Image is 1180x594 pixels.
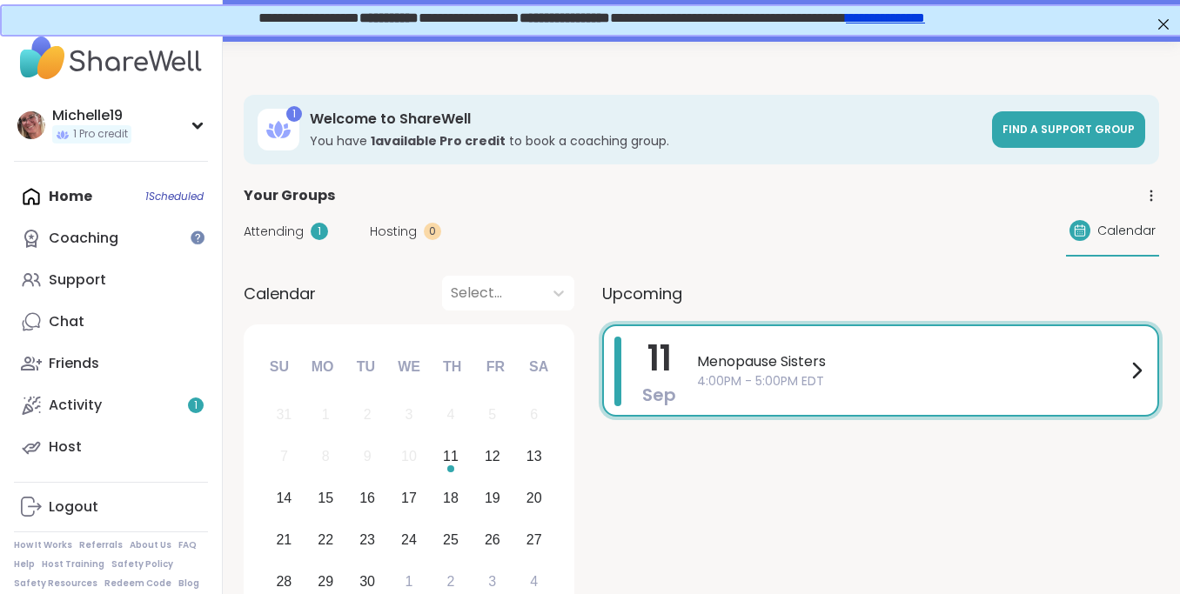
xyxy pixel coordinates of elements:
[14,28,208,89] img: ShareWell Nav Logo
[443,528,459,551] div: 25
[406,570,413,593] div: 1
[473,397,511,434] div: Not available Friday, September 5th, 2025
[530,570,538,593] div: 4
[349,438,386,476] div: Not available Tuesday, September 9th, 2025
[244,282,316,305] span: Calendar
[446,570,454,593] div: 2
[432,438,470,476] div: Choose Thursday, September 11th, 2025
[42,558,104,571] a: Host Training
[49,396,102,415] div: Activity
[359,570,375,593] div: 30
[14,217,208,259] a: Coaching
[14,558,35,571] a: Help
[276,570,292,593] div: 28
[443,444,459,468] div: 11
[310,110,982,129] h3: Welcome to ShareWell
[406,403,413,426] div: 3
[104,577,171,590] a: Redeem Code
[697,351,1126,372] span: Menopause Sisters
[194,398,198,413] span: 1
[49,354,99,373] div: Friends
[526,444,542,468] div: 13
[73,127,128,142] span: 1 Pro credit
[191,230,204,244] iframe: Spotlight
[992,111,1145,148] a: Find a support group
[276,403,292,426] div: 31
[286,106,302,122] div: 1
[530,403,538,426] div: 6
[349,521,386,558] div: Choose Tuesday, September 23rd, 2025
[52,106,131,125] div: Michelle19
[1097,222,1156,240] span: Calendar
[49,312,84,331] div: Chat
[390,348,428,386] div: We
[14,539,72,551] a: How It Works
[433,348,472,386] div: Th
[49,497,98,517] div: Logout
[602,282,682,305] span: Upcoming
[370,223,417,241] span: Hosting
[49,437,82,457] div: Host
[391,480,428,517] div: Choose Wednesday, September 17th, 2025
[371,132,506,150] b: 1 available Pro credit
[515,480,553,517] div: Choose Saturday, September 20th, 2025
[322,444,330,468] div: 8
[647,334,672,383] span: 11
[526,486,542,510] div: 20
[391,521,428,558] div: Choose Wednesday, September 24th, 2025
[432,480,470,517] div: Choose Thursday, September 18th, 2025
[265,397,303,434] div: Not available Sunday, August 31st, 2025
[307,397,345,434] div: Not available Monday, September 1st, 2025
[14,486,208,528] a: Logout
[178,539,197,551] a: FAQ
[318,528,333,551] div: 22
[485,528,500,551] div: 26
[485,444,500,468] div: 12
[697,372,1126,390] span: 4:00PM - 5:00PM EDT
[359,528,375,551] div: 23
[1002,122,1135,137] span: Find a support group
[14,301,208,343] a: Chat
[401,528,417,551] div: 24
[485,486,500,510] div: 19
[276,528,292,551] div: 21
[488,570,496,593] div: 3
[14,577,97,590] a: Safety Resources
[276,486,292,510] div: 14
[307,480,345,517] div: Choose Monday, September 15th, 2025
[17,111,45,139] img: Michelle19
[364,444,372,468] div: 9
[265,480,303,517] div: Choose Sunday, September 14th, 2025
[49,229,118,248] div: Coaching
[401,486,417,510] div: 17
[488,403,496,426] div: 5
[391,438,428,476] div: Not available Wednesday, September 10th, 2025
[432,397,470,434] div: Not available Thursday, September 4th, 2025
[79,539,123,551] a: Referrals
[349,480,386,517] div: Choose Tuesday, September 16th, 2025
[265,438,303,476] div: Not available Sunday, September 7th, 2025
[178,577,199,590] a: Blog
[364,403,372,426] div: 2
[14,384,208,426] a: Activity1
[476,348,514,386] div: Fr
[14,426,208,468] a: Host
[310,132,982,150] h3: You have to book a coaching group.
[311,223,328,240] div: 1
[473,438,511,476] div: Choose Friday, September 12th, 2025
[424,223,441,240] div: 0
[130,539,171,551] a: About Us
[14,259,208,301] a: Support
[446,403,454,426] div: 4
[111,558,173,571] a: Safety Policy
[260,348,298,386] div: Su
[473,480,511,517] div: Choose Friday, September 19th, 2025
[526,528,542,551] div: 27
[520,348,558,386] div: Sa
[265,521,303,558] div: Choose Sunday, September 21st, 2025
[359,486,375,510] div: 16
[473,521,511,558] div: Choose Friday, September 26th, 2025
[515,521,553,558] div: Choose Saturday, September 27th, 2025
[318,570,333,593] div: 29
[280,444,288,468] div: 7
